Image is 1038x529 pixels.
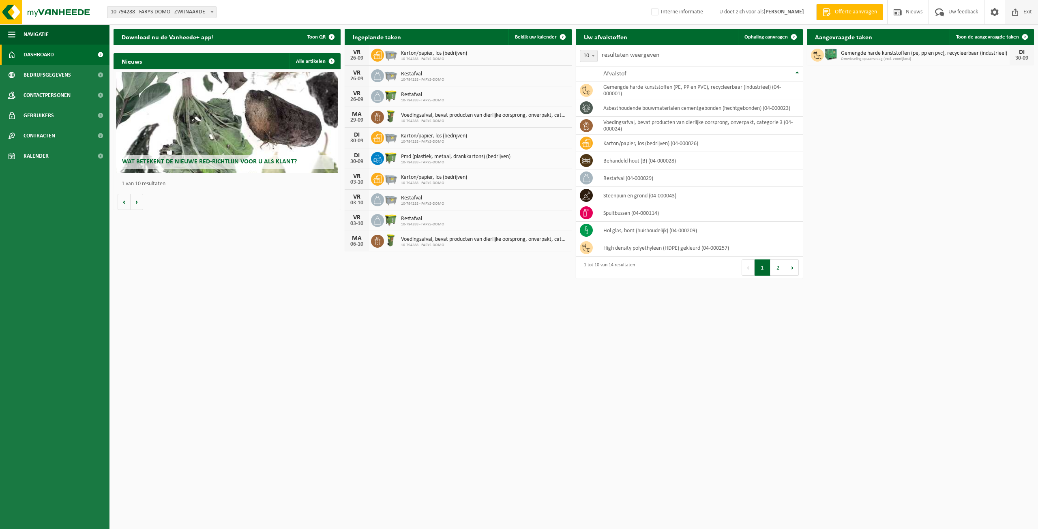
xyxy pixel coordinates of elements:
[349,97,365,103] div: 26-09
[515,34,557,40] span: Bekijk uw kalender
[118,194,131,210] button: Vorige
[401,50,467,57] span: Karton/papier, los (bedrijven)
[401,139,467,144] span: 10-794288 - FARYS-DOMO
[816,4,883,20] a: Offerte aanvragen
[401,236,568,243] span: Voedingsafval, bevat producten van dierlijke oorsprong, onverpakt, categorie 3
[107,6,216,18] span: 10-794288 - FARYS-DOMO - ZWIJNAARDE
[349,173,365,180] div: VR
[349,242,365,247] div: 06-10
[401,77,444,82] span: 10-794288 - FARYS-DOMO
[824,47,838,61] img: PB-HB-1400-HPE-GN-01
[349,56,365,61] div: 26-09
[301,29,340,45] button: Toon QR
[597,204,803,222] td: spuitbussen (04-000114)
[401,154,510,160] span: Pmd (plastiek, metaal, drankkartons) (bedrijven)
[401,195,444,201] span: Restafval
[24,45,54,65] span: Dashboard
[763,9,804,15] strong: [PERSON_NAME]
[122,181,337,187] p: 1 van 10 resultaten
[349,138,365,144] div: 30-09
[738,29,802,45] a: Ophaling aanvragen
[401,222,444,227] span: 10-794288 - FARYS-DOMO
[580,50,598,62] span: 10
[742,259,755,276] button: Previous
[603,71,626,77] span: Afvalstof
[833,8,879,16] span: Offerte aanvragen
[1014,56,1030,61] div: 30-09
[349,159,365,165] div: 30-09
[597,169,803,187] td: restafval (04-000029)
[401,112,568,119] span: Voedingsafval, bevat producten van dierlijke oorsprong, onverpakt, categorie 3
[24,65,71,85] span: Bedrijfsgegevens
[602,52,659,58] label: resultaten weergeven
[597,117,803,135] td: voedingsafval, bevat producten van dierlijke oorsprong, onverpakt, categorie 3 (04-000024)
[349,152,365,159] div: DI
[349,180,365,185] div: 03-10
[384,89,398,103] img: WB-1100-HPE-GN-50
[401,98,444,103] span: 10-794288 - FARYS-DOMO
[384,213,398,227] img: WB-1100-HPE-GN-50
[755,259,770,276] button: 1
[349,132,365,138] div: DI
[841,57,1010,62] span: Omwisseling op aanvraag (excl. voorrijkost)
[131,194,143,210] button: Volgende
[349,200,365,206] div: 03-10
[24,146,49,166] span: Kalender
[349,221,365,227] div: 03-10
[349,235,365,242] div: MA
[508,29,571,45] a: Bekijk uw kalender
[116,72,339,173] a: Wat betekent de nieuwe RED-richtlijn voor u als klant?
[114,29,222,45] h2: Download nu de Vanheede+ app!
[597,135,803,152] td: karton/papier, los (bedrijven) (04-000026)
[744,34,788,40] span: Ophaling aanvragen
[770,259,786,276] button: 2
[841,50,1010,57] span: Gemengde harde kunststoffen (pe, pp en pvc), recycleerbaar (industrieel)
[597,152,803,169] td: behandeld hout (B) (04-000028)
[349,70,365,76] div: VR
[401,71,444,77] span: Restafval
[597,239,803,257] td: high density polyethyleen (HDPE) gekleurd (04-000257)
[384,47,398,61] img: WB-2500-GAL-GY-01
[1014,49,1030,56] div: DI
[107,6,217,18] span: 10-794288 - FARYS-DOMO - ZWIJNAARDE
[384,192,398,206] img: WB-2500-GAL-GY-01
[384,233,398,247] img: WB-0060-HPE-GN-50
[807,29,880,45] h2: Aangevraagde taken
[24,105,54,126] span: Gebruikers
[384,151,398,165] img: WB-1100-HPE-GN-50
[580,50,597,62] span: 10
[290,53,340,69] a: Alle artikelen
[597,222,803,239] td: hol glas, bont (huishoudelijk) (04-000209)
[384,68,398,82] img: WB-2500-GAL-GY-01
[349,49,365,56] div: VR
[349,118,365,123] div: 29-09
[349,111,365,118] div: MA
[401,133,467,139] span: Karton/papier, los (bedrijven)
[24,24,49,45] span: Navigatie
[307,34,326,40] span: Toon QR
[114,53,150,69] h2: Nieuws
[401,243,568,248] span: 10-794288 - FARYS-DOMO
[401,181,467,186] span: 10-794288 - FARYS-DOMO
[401,119,568,124] span: 10-794288 - FARYS-DOMO
[349,214,365,221] div: VR
[401,216,444,222] span: Restafval
[384,109,398,123] img: WB-0060-HPE-GN-50
[349,90,365,97] div: VR
[576,29,635,45] h2: Uw afvalstoffen
[956,34,1019,40] span: Toon de aangevraagde taken
[401,160,510,165] span: 10-794288 - FARYS-DOMO
[786,259,799,276] button: Next
[401,57,467,62] span: 10-794288 - FARYS-DOMO
[950,29,1033,45] a: Toon de aangevraagde taken
[384,130,398,144] img: WB-2500-GAL-GY-01
[349,76,365,82] div: 26-09
[384,171,398,185] img: WB-2500-GAL-GY-01
[401,92,444,98] span: Restafval
[401,201,444,206] span: 10-794288 - FARYS-DOMO
[597,187,803,204] td: steenpuin en grond (04-000043)
[122,158,297,165] span: Wat betekent de nieuwe RED-richtlijn voor u als klant?
[24,85,71,105] span: Contactpersonen
[597,81,803,99] td: gemengde harde kunststoffen (PE, PP en PVC), recycleerbaar (industrieel) (04-000001)
[401,174,467,181] span: Karton/papier, los (bedrijven)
